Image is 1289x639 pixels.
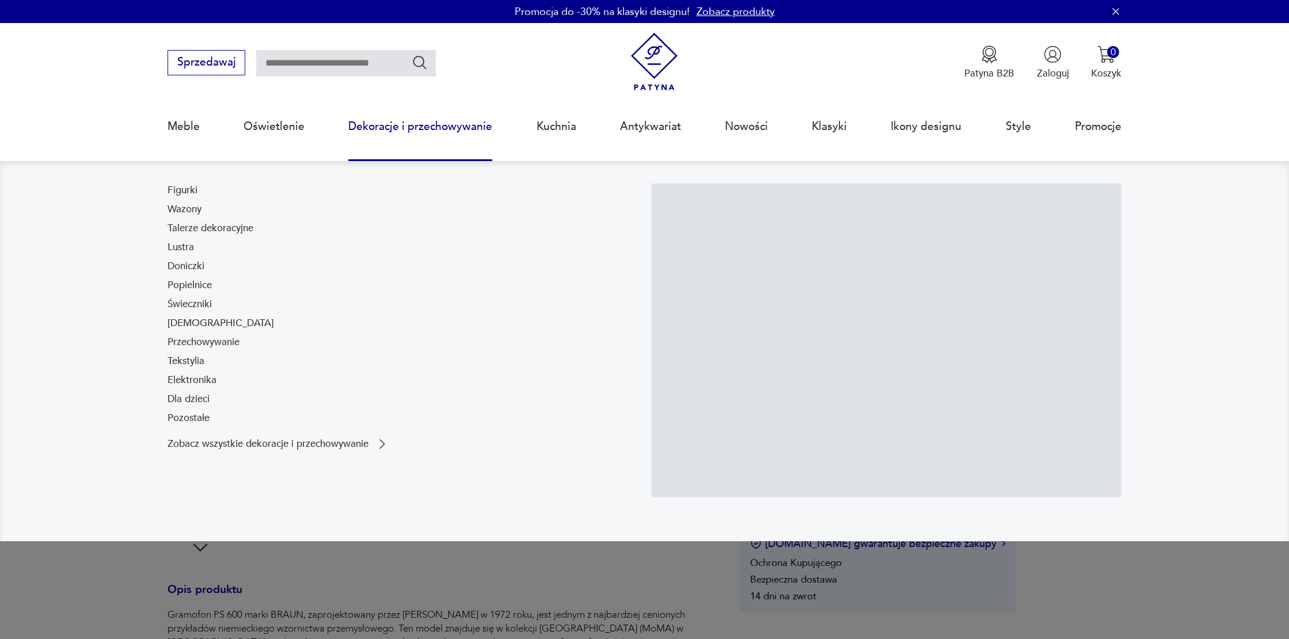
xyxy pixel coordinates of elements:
[168,439,368,449] p: Zobacz wszystkie dekoracje i przechowywanie
[168,202,201,216] a: Wazony
[1037,45,1069,80] button: Zaloguj
[1091,45,1121,80] button: 0Koszyk
[168,373,216,387] a: Elektronika
[168,221,253,235] a: Talerze dekoracyjne
[168,316,274,330] a: [DEMOGRAPHIC_DATA]
[1091,67,1121,80] p: Koszyk
[168,335,239,349] a: Przechowywanie
[964,45,1014,80] a: Ikona medaluPatyna B2B
[620,100,681,153] a: Antykwariat
[1006,100,1031,153] a: Style
[168,278,212,292] a: Popielnice
[168,354,204,368] a: Tekstylia
[168,259,204,273] a: Doniczki
[812,100,847,153] a: Klasyki
[168,240,194,254] a: Lustra
[1037,67,1069,80] p: Zaloguj
[1044,45,1062,63] img: Ikonka użytkownika
[964,45,1014,80] button: Patyna B2B
[980,45,998,63] img: Ikona medalu
[412,54,428,71] button: Szukaj
[1097,45,1115,63] img: Ikona koszyka
[725,100,768,153] a: Nowości
[537,100,576,153] a: Kuchnia
[625,33,683,91] img: Patyna - sklep z meblami i dekoracjami vintage
[1107,46,1119,58] div: 0
[168,50,245,75] button: Sprzedawaj
[168,297,212,311] a: Świeczniki
[348,100,492,153] a: Dekoracje i przechowywanie
[964,67,1014,80] p: Patyna B2B
[168,183,197,197] a: Figurki
[891,100,961,153] a: Ikony designu
[168,411,210,425] a: Pozostałe
[168,392,210,406] a: Dla dzieci
[168,59,245,68] a: Sprzedawaj
[697,5,775,19] a: Zobacz produkty
[244,100,305,153] a: Oświetlenie
[515,5,690,19] p: Promocja do -30% na klasyki designu!
[1075,100,1121,153] a: Promocje
[168,100,200,153] a: Meble
[168,437,389,451] a: Zobacz wszystkie dekoracje i przechowywanie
